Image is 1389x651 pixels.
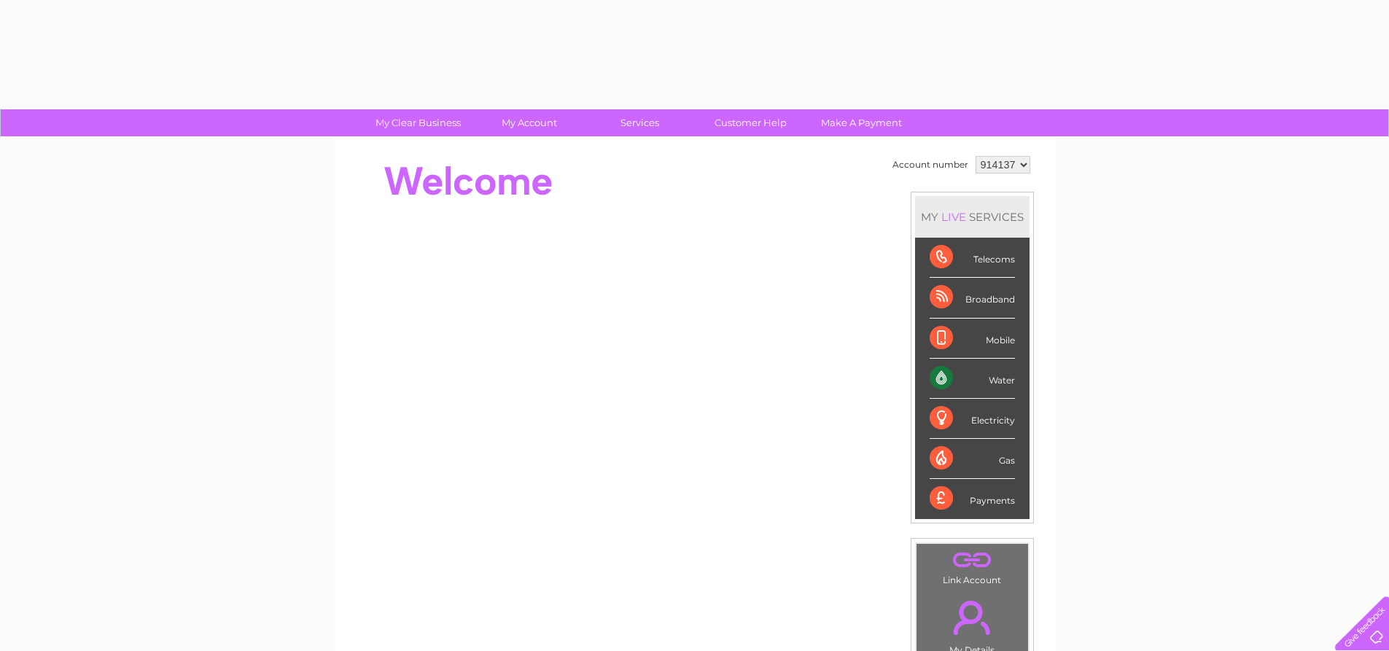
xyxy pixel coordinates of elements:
div: Water [930,359,1015,399]
td: Link Account [916,543,1029,589]
td: Account number [889,152,972,177]
a: Make A Payment [801,109,922,136]
a: . [920,592,1024,643]
div: LIVE [938,210,969,224]
a: Services [580,109,700,136]
div: MY SERVICES [915,196,1030,238]
div: Broadband [930,278,1015,318]
div: Gas [930,439,1015,479]
div: Electricity [930,399,1015,439]
div: Payments [930,479,1015,518]
a: . [920,547,1024,573]
a: Customer Help [690,109,811,136]
a: My Clear Business [358,109,478,136]
div: Mobile [930,319,1015,359]
div: Telecoms [930,238,1015,278]
a: My Account [469,109,589,136]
